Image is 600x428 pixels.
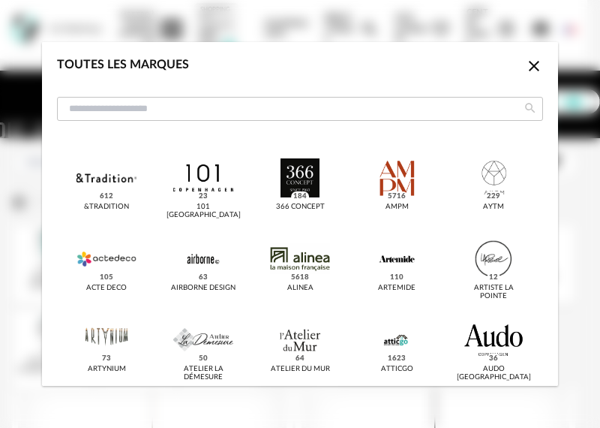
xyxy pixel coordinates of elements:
div: AYTM [483,203,504,212]
div: &tradition [84,203,129,212]
div: Artemide [378,284,415,293]
div: 101 [GEOGRAPHIC_DATA] [166,203,241,220]
span: 73 [100,354,113,364]
div: Atelier La Démesure [170,365,236,382]
span: 23 [196,191,210,202]
span: 612 [97,191,115,202]
div: AMPM [385,203,409,212]
span: 64 [293,354,307,364]
div: Acte DECO [86,284,127,293]
span: 184 [291,191,309,202]
span: 5716 [385,191,408,202]
div: Alinea [287,284,313,293]
span: 63 [196,273,210,283]
span: 105 [97,273,115,283]
div: dialog [42,42,558,386]
span: 1623 [385,354,408,364]
div: Artiste La Pointe [460,284,526,301]
span: 12 [487,273,500,283]
span: 110 [388,273,406,283]
div: Atelier du Mur [271,365,330,374]
span: 5618 [289,273,311,283]
div: Atticgo [381,365,413,374]
span: 50 [196,354,210,364]
span: 229 [484,191,502,202]
div: Airborne Design [171,284,235,293]
span: Close icon [525,59,543,71]
div: Artynium [88,365,126,374]
div: 366 Concept [276,203,325,212]
div: Audo [GEOGRAPHIC_DATA] [457,365,531,382]
div: Toutes les marques [57,57,189,73]
span: 36 [487,354,500,364]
